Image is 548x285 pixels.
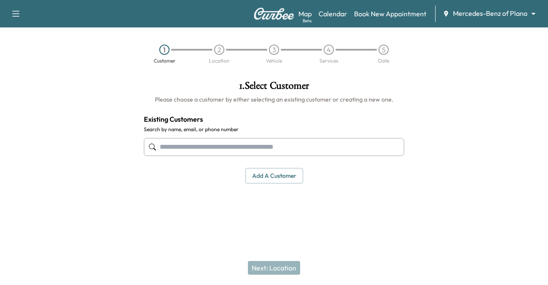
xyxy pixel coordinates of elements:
a: Calendar [319,9,347,19]
div: 4 [324,45,334,55]
h1: 1 . Select Customer [144,81,404,95]
div: Customer [154,58,176,63]
a: MapBeta [298,9,312,19]
div: Date [378,58,389,63]
a: Book New Appointment [354,9,426,19]
span: Mercedes-Benz of Plano [453,9,527,18]
div: 2 [214,45,224,55]
div: 3 [269,45,279,55]
div: Location [209,58,229,63]
h4: Existing Customers [144,114,404,124]
label: Search by name, email, or phone number [144,126,404,133]
div: Beta [303,18,312,24]
h6: Please choose a customer by either selecting an existing customer or creating a new one. [144,95,404,104]
img: Curbee Logo [253,8,295,20]
div: Vehicle [266,58,282,63]
div: 5 [378,45,389,55]
div: 1 [159,45,170,55]
button: Add a customer [245,168,303,184]
div: Services [319,58,338,63]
